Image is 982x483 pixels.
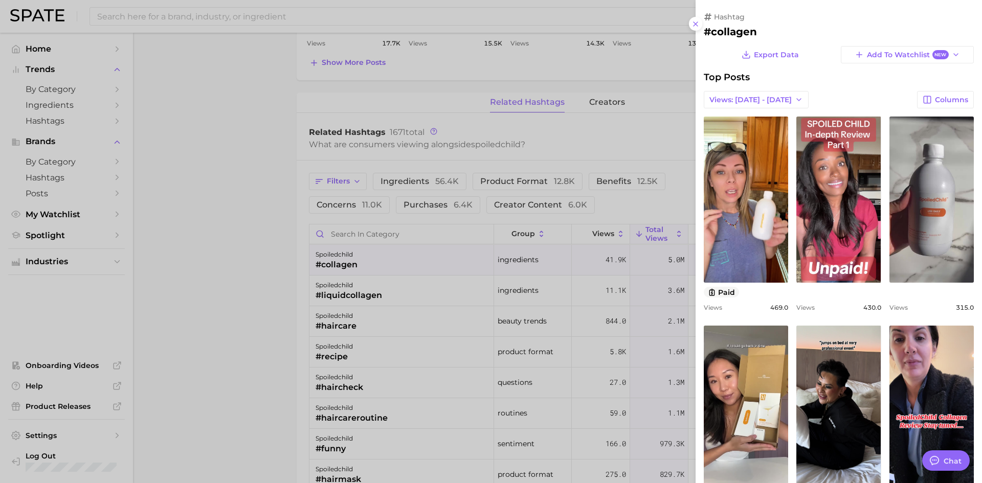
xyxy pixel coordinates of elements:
span: Views [889,304,908,311]
span: Add to Watchlist [867,50,948,60]
span: Top Posts [704,72,750,83]
span: 469.0 [770,304,788,311]
span: 430.0 [863,304,881,311]
button: Add to WatchlistNew [841,46,974,63]
h2: #collagen [704,26,974,38]
span: Columns [935,96,968,104]
span: New [932,50,949,60]
button: Views: [DATE] - [DATE] [704,91,809,108]
span: Export Data [754,51,799,59]
span: Views: [DATE] - [DATE] [709,96,792,104]
span: Views [796,304,815,311]
button: Columns [917,91,974,108]
span: Views [704,304,722,311]
button: paid [704,287,739,297]
span: 315.0 [956,304,974,311]
button: Export Data [739,46,801,63]
span: hashtag [714,12,745,21]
